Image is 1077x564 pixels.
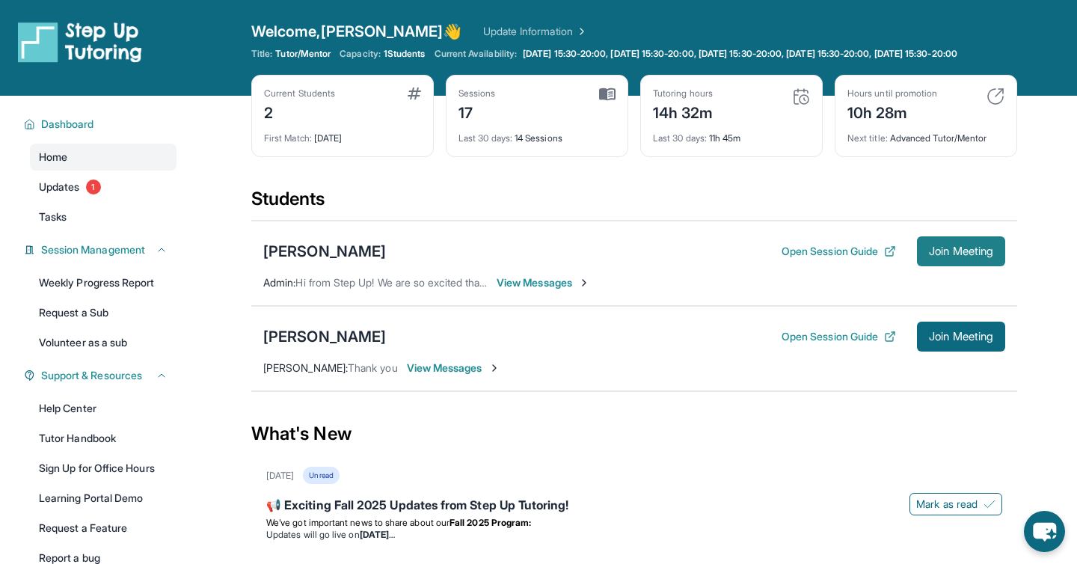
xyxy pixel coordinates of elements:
span: Next title : [847,132,888,144]
img: Mark as read [984,498,995,510]
div: 17 [458,99,496,123]
span: Dashboard [41,117,94,132]
span: Join Meeting [929,332,993,341]
span: Mark as read [916,497,978,512]
span: Capacity: [340,48,381,60]
div: [PERSON_NAME] [263,326,386,347]
img: Chevron-Right [488,362,500,374]
a: Volunteer as a sub [30,329,177,356]
span: Support & Resources [41,368,142,383]
img: Chevron-Right [578,277,590,289]
div: [DATE] [264,123,421,144]
a: Learning Portal Demo [30,485,177,512]
img: logo [18,21,142,63]
a: Request a Sub [30,299,177,326]
div: [PERSON_NAME] [263,241,386,262]
span: 1 [86,180,101,194]
a: Tasks [30,203,177,230]
a: Help Center [30,395,177,422]
a: Weekly Progress Report [30,269,177,296]
a: Home [30,144,177,171]
div: 11h 45m [653,123,810,144]
img: card [987,88,1004,105]
div: 📢 Exciting Fall 2025 Updates from Step Up Tutoring! [266,496,1002,517]
div: Hours until promotion [847,88,937,99]
a: Sign Up for Office Hours [30,455,177,482]
span: Admin : [263,276,295,289]
div: Current Students [264,88,335,99]
span: 1 Students [384,48,426,60]
a: Request a Feature [30,515,177,542]
div: [DATE] [266,470,294,482]
div: 14 Sessions [458,123,616,144]
button: Join Meeting [917,236,1005,266]
span: View Messages [407,361,500,376]
div: 14h 32m [653,99,714,123]
a: [DATE] 15:30-20:00, [DATE] 15:30-20:00, [DATE] 15:30-20:00, [DATE] 15:30-20:00, [DATE] 15:30-20:00 [520,48,960,60]
span: View Messages [497,275,590,290]
span: Session Management [41,242,145,257]
span: Join Meeting [929,247,993,256]
div: Advanced Tutor/Mentor [847,123,1004,144]
li: Updates will go live on [266,529,1002,541]
span: [DATE] 15:30-20:00, [DATE] 15:30-20:00, [DATE] 15:30-20:00, [DATE] 15:30-20:00, [DATE] 15:30-20:00 [523,48,957,60]
div: 10h 28m [847,99,937,123]
span: [PERSON_NAME] : [263,361,348,374]
span: Last 30 days : [653,132,707,144]
span: Home [39,150,67,165]
img: card [792,88,810,105]
strong: [DATE] [360,529,395,540]
strong: Fall 2025 Program: [449,517,531,528]
span: Tasks [39,209,67,224]
div: Tutoring hours [653,88,714,99]
button: Join Meeting [917,322,1005,352]
a: Updates1 [30,174,177,200]
div: What's New [251,401,1017,467]
span: Updates [39,180,80,194]
img: Chevron Right [573,24,588,39]
span: Welcome, [PERSON_NAME] 👋 [251,21,462,42]
button: Open Session Guide [782,329,896,344]
div: Students [251,187,1017,220]
button: Open Session Guide [782,244,896,259]
span: Title: [251,48,272,60]
span: First Match : [264,132,312,144]
span: Tutor/Mentor [275,48,331,60]
button: Dashboard [35,117,168,132]
div: Unread [303,467,339,484]
img: card [408,88,421,99]
img: card [599,88,616,101]
a: Update Information [483,24,588,39]
a: Tutor Handbook [30,425,177,452]
span: We’ve got important news to share about our [266,517,449,528]
span: Current Availability: [435,48,517,60]
button: Support & Resources [35,368,168,383]
span: Last 30 days : [458,132,512,144]
div: Sessions [458,88,496,99]
button: chat-button [1024,511,1065,552]
button: Session Management [35,242,168,257]
div: 2 [264,99,335,123]
button: Mark as read [909,493,1002,515]
span: Thank you [348,361,398,374]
